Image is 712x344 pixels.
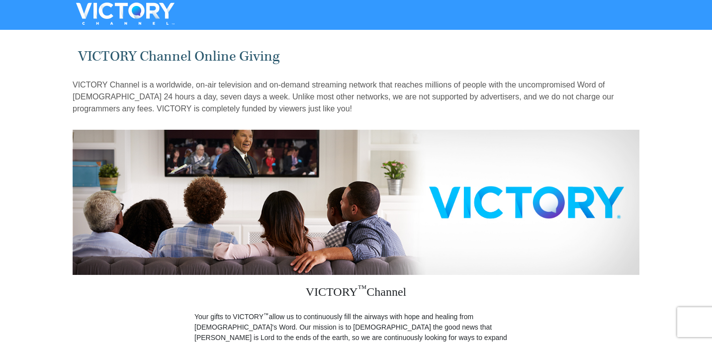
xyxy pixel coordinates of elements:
sup: ™ [264,312,269,318]
p: VICTORY Channel is a worldwide, on-air television and on-demand streaming network that reaches mi... [73,79,639,115]
h3: VICTORY Channel [194,275,518,312]
img: VICTORYTHON - VICTORY Channel [63,2,187,25]
h1: VICTORY Channel Online Giving [78,48,634,65]
sup: ™ [358,283,367,293]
